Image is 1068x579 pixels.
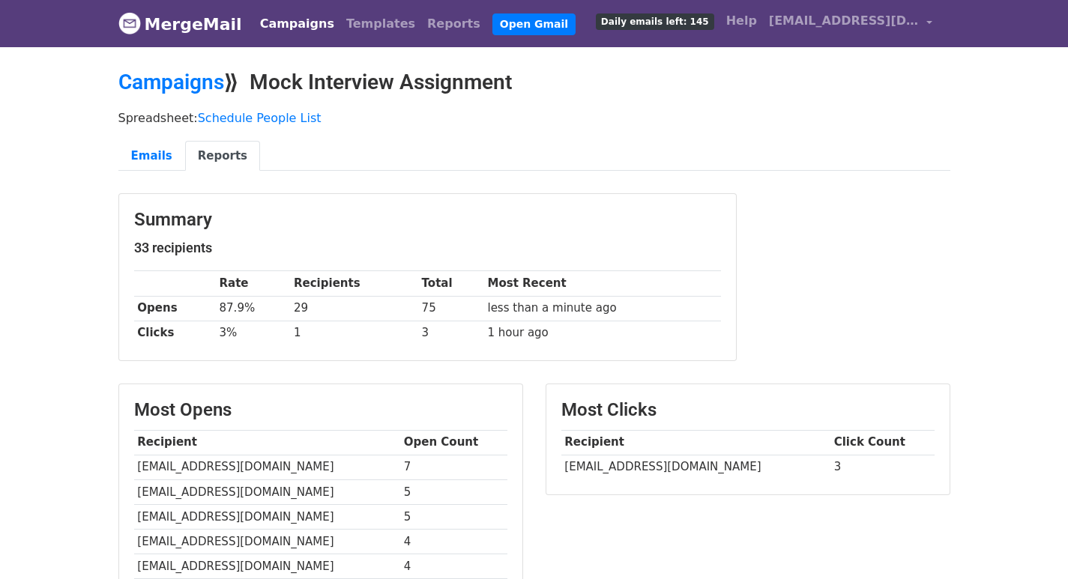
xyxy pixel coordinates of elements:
a: Schedule People List [198,111,322,125]
td: [EMAIL_ADDRESS][DOMAIN_NAME] [134,529,400,554]
th: Clicks [134,321,216,345]
a: Reports [421,9,486,39]
td: [EMAIL_ADDRESS][DOMAIN_NAME] [134,554,400,579]
td: less than a minute ago [484,296,721,321]
th: Recipient [561,430,830,455]
a: Campaigns [254,9,340,39]
th: Recipients [290,271,418,296]
th: Open Count [400,430,507,455]
td: 7 [400,455,507,479]
td: 4 [400,529,507,554]
span: [EMAIL_ADDRESS][DOMAIN_NAME] [769,12,919,30]
td: [EMAIL_ADDRESS][DOMAIN_NAME] [134,479,400,504]
h3: Most Opens [134,399,507,421]
td: 4 [400,554,507,579]
td: 3 [830,455,935,479]
a: Reports [185,141,260,172]
a: MergeMail [118,8,242,40]
td: [EMAIL_ADDRESS][DOMAIN_NAME] [134,455,400,479]
td: 87.9% [216,296,290,321]
h2: ⟫ Mock Interview Assignment [118,70,950,95]
span: Daily emails left: 145 [596,13,714,30]
td: [EMAIL_ADDRESS][DOMAIN_NAME] [134,504,400,529]
th: Opens [134,296,216,321]
th: Most Recent [484,271,721,296]
h3: Most Clicks [561,399,935,421]
th: Total [418,271,484,296]
img: MergeMail logo [118,12,141,34]
a: Emails [118,141,185,172]
td: 1 hour ago [484,321,721,345]
td: 3% [216,321,290,345]
a: Open Gmail [492,13,576,35]
a: Help [720,6,763,36]
p: Spreadsheet: [118,110,950,126]
a: Daily emails left: 145 [590,6,720,36]
a: [EMAIL_ADDRESS][DOMAIN_NAME] [763,6,938,41]
a: Campaigns [118,70,224,94]
td: 29 [290,296,418,321]
th: Click Count [830,430,935,455]
a: Templates [340,9,421,39]
td: 1 [290,321,418,345]
h5: 33 recipients [134,240,721,256]
td: 5 [400,504,507,529]
th: Recipient [134,430,400,455]
td: 3 [418,321,484,345]
td: 75 [418,296,484,321]
td: [EMAIL_ADDRESS][DOMAIN_NAME] [561,455,830,479]
th: Rate [216,271,290,296]
h3: Summary [134,209,721,231]
td: 5 [400,479,507,504]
